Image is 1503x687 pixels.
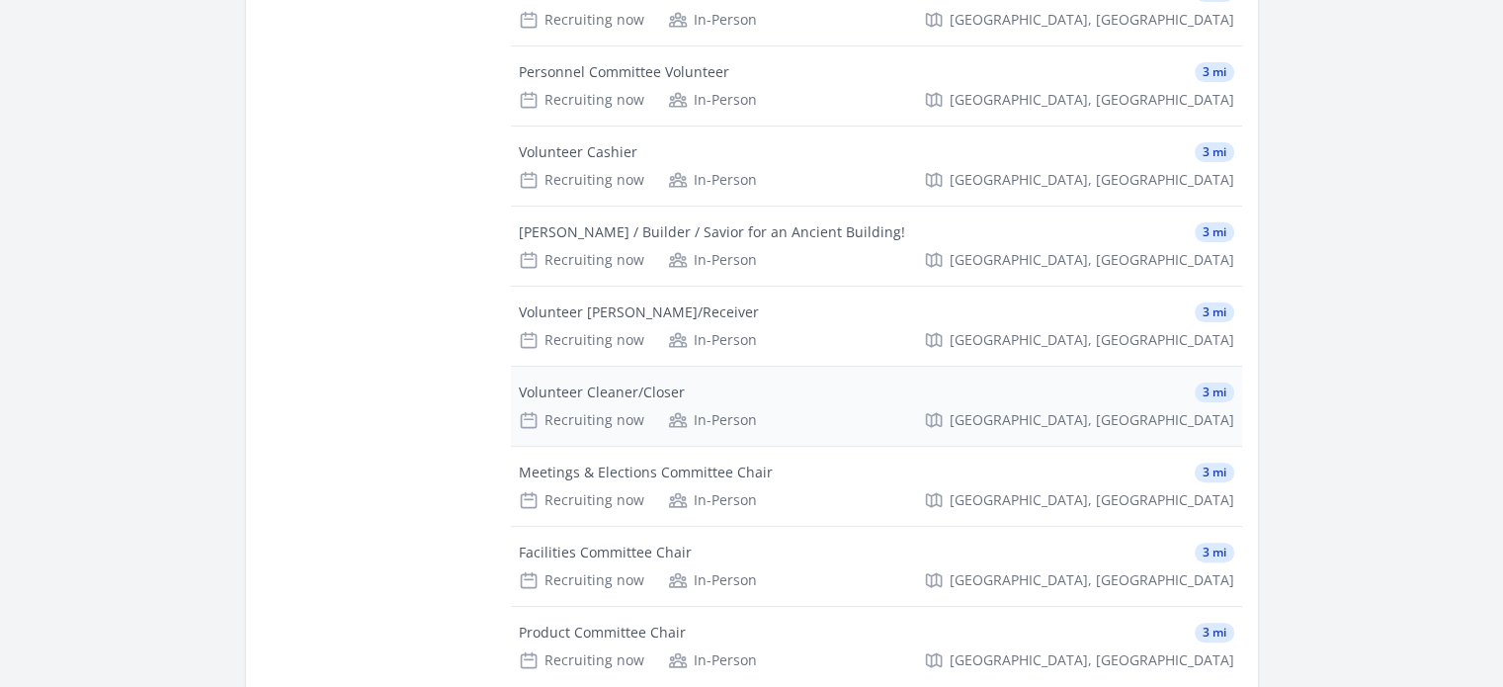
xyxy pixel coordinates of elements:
[519,10,644,30] div: Recruiting now
[519,90,644,110] div: Recruiting now
[519,410,644,430] div: Recruiting now
[519,383,685,402] div: Volunteer Cleaner/Closer
[511,46,1242,126] a: Personnel Committee Volunteer 3 mi Recruiting now In-Person [GEOGRAPHIC_DATA], [GEOGRAPHIC_DATA]
[668,90,757,110] div: In-Person
[519,330,644,350] div: Recruiting now
[519,543,692,562] div: Facilities Committee Chair
[950,90,1234,110] span: [GEOGRAPHIC_DATA], [GEOGRAPHIC_DATA]
[1195,623,1234,643] span: 3 mi
[511,447,1242,526] a: Meetings & Elections Committee Chair 3 mi Recruiting now In-Person [GEOGRAPHIC_DATA], [GEOGRAPHIC...
[1195,463,1234,482] span: 3 mi
[668,250,757,270] div: In-Person
[668,490,757,510] div: In-Person
[668,650,757,670] div: In-Person
[668,170,757,190] div: In-Person
[1195,222,1234,242] span: 3 mi
[519,570,644,590] div: Recruiting now
[668,410,757,430] div: In-Person
[950,650,1234,670] span: [GEOGRAPHIC_DATA], [GEOGRAPHIC_DATA]
[950,570,1234,590] span: [GEOGRAPHIC_DATA], [GEOGRAPHIC_DATA]
[511,127,1242,206] a: Volunteer Cashier 3 mi Recruiting now In-Person [GEOGRAPHIC_DATA], [GEOGRAPHIC_DATA]
[519,490,644,510] div: Recruiting now
[519,222,905,242] div: [PERSON_NAME] / Builder / Savior for an Ancient Building!
[519,62,729,82] div: Personnel Committee Volunteer
[519,302,759,322] div: Volunteer [PERSON_NAME]/Receiver
[511,527,1242,606] a: Facilities Committee Chair 3 mi Recruiting now In-Person [GEOGRAPHIC_DATA], [GEOGRAPHIC_DATA]
[1195,62,1234,82] span: 3 mi
[519,250,644,270] div: Recruiting now
[950,250,1234,270] span: [GEOGRAPHIC_DATA], [GEOGRAPHIC_DATA]
[1195,543,1234,562] span: 3 mi
[1195,142,1234,162] span: 3 mi
[519,623,686,643] div: Product Committee Chair
[1195,302,1234,322] span: 3 mi
[511,207,1242,286] a: [PERSON_NAME] / Builder / Savior for an Ancient Building! 3 mi Recruiting now In-Person [GEOGRAPH...
[950,170,1234,190] span: [GEOGRAPHIC_DATA], [GEOGRAPHIC_DATA]
[1195,383,1234,402] span: 3 mi
[668,330,757,350] div: In-Person
[950,330,1234,350] span: [GEOGRAPHIC_DATA], [GEOGRAPHIC_DATA]
[511,287,1242,366] a: Volunteer [PERSON_NAME]/Receiver 3 mi Recruiting now In-Person [GEOGRAPHIC_DATA], [GEOGRAPHIC_DATA]
[511,607,1242,686] a: Product Committee Chair 3 mi Recruiting now In-Person [GEOGRAPHIC_DATA], [GEOGRAPHIC_DATA]
[511,367,1242,446] a: Volunteer Cleaner/Closer 3 mi Recruiting now In-Person [GEOGRAPHIC_DATA], [GEOGRAPHIC_DATA]
[950,410,1234,430] span: [GEOGRAPHIC_DATA], [GEOGRAPHIC_DATA]
[668,10,757,30] div: In-Person
[668,570,757,590] div: In-Person
[519,463,773,482] div: Meetings & Elections Committee Chair
[519,650,644,670] div: Recruiting now
[519,142,637,162] div: Volunteer Cashier
[950,10,1234,30] span: [GEOGRAPHIC_DATA], [GEOGRAPHIC_DATA]
[519,170,644,190] div: Recruiting now
[950,490,1234,510] span: [GEOGRAPHIC_DATA], [GEOGRAPHIC_DATA]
